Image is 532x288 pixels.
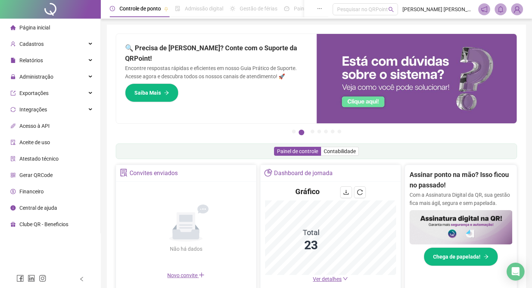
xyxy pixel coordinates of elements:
[10,123,16,129] span: api
[120,169,128,177] span: solution
[497,6,504,13] span: bell
[152,245,220,253] div: Não há dados
[284,6,289,11] span: dashboard
[130,167,178,180] div: Convites enviados
[134,89,161,97] span: Saiba Mais
[119,6,161,12] span: Controle de ponto
[294,6,323,12] span: Painel do DP
[481,6,488,13] span: notification
[299,130,304,135] button: 2
[79,276,84,282] span: left
[324,130,328,133] button: 5
[511,4,523,15] img: 46468
[240,6,277,12] span: Gestão de férias
[164,7,168,11] span: pushpin
[175,6,180,11] span: file-done
[424,247,498,266] button: Chega de papelada!
[199,272,205,278] span: plus
[19,90,49,96] span: Exportações
[10,189,16,194] span: dollar
[343,189,349,195] span: download
[19,57,43,63] span: Relatórios
[19,41,44,47] span: Cadastros
[324,148,356,154] span: Contabilidade
[10,107,16,112] span: sync
[19,172,53,178] span: Gerar QRCode
[125,64,308,80] p: Encontre respostas rápidas e eficientes em nosso Guia Prático de Suporte. Acesse agora e descubra...
[110,6,115,11] span: clock-circle
[292,130,296,133] button: 1
[317,34,517,123] img: banner%2F0cf4e1f0-cb71-40ef-aa93-44bd3d4ee559.png
[19,74,53,80] span: Administração
[433,253,480,261] span: Chega de papelada!
[164,90,169,95] span: arrow-right
[19,123,50,129] span: Acesso à API
[19,25,50,31] span: Página inicial
[10,74,16,79] span: lock
[295,186,320,197] h4: Gráfico
[28,275,35,282] span: linkedin
[10,140,16,145] span: audit
[410,170,513,191] h2: Assinar ponto na mão? Isso ficou no passado!
[19,156,59,162] span: Atestado técnico
[10,156,16,161] span: solution
[483,254,489,259] span: arrow-right
[125,83,178,102] button: Saiba Mais
[317,130,321,133] button: 4
[16,275,24,282] span: facebook
[343,276,348,281] span: down
[125,43,308,64] h2: 🔍 Precisa de [PERSON_NAME]? Conte com o Suporte da QRPoint!
[264,169,272,177] span: pie-chart
[167,272,205,278] span: Novo convite
[313,276,348,282] a: Ver detalhes down
[10,222,16,227] span: gift
[19,189,44,194] span: Financeiro
[19,205,57,211] span: Central de ajuda
[274,167,333,180] div: Dashboard de jornada
[185,6,223,12] span: Admissão digital
[410,191,513,207] p: Com a Assinatura Digital da QR, sua gestão fica mais ágil, segura e sem papelada.
[357,189,363,195] span: reload
[10,41,16,47] span: user-add
[410,210,513,244] img: banner%2F02c71560-61a6-44d4-94b9-c8ab97240462.png
[10,58,16,63] span: file
[337,130,341,133] button: 7
[19,139,50,145] span: Aceite de uso
[10,91,16,96] span: export
[277,148,318,154] span: Painel de controle
[507,263,525,281] div: Open Intercom Messenger
[331,130,335,133] button: 6
[19,107,47,113] span: Integrações
[10,173,16,178] span: qrcode
[311,130,314,133] button: 3
[19,221,68,227] span: Clube QR - Beneficios
[39,275,46,282] span: instagram
[230,6,235,11] span: sun
[10,25,16,30] span: home
[317,6,322,11] span: ellipsis
[402,5,474,13] span: [PERSON_NAME] [PERSON_NAME] - SANTOSR LOGISTICA
[10,205,16,211] span: info-circle
[388,7,394,12] span: search
[313,276,342,282] span: Ver detalhes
